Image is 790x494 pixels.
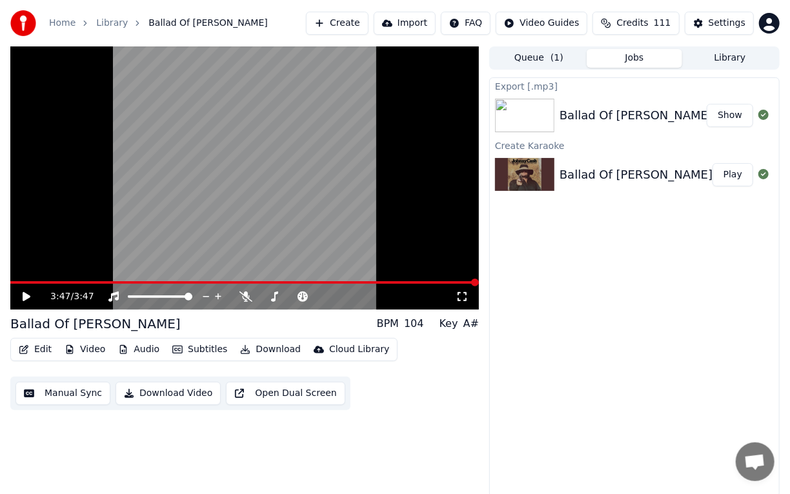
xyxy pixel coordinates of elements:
[235,341,306,359] button: Download
[707,104,753,127] button: Show
[50,290,70,303] span: 3:47
[592,12,679,35] button: Credits111
[560,166,713,184] div: Ballad Of [PERSON_NAME]
[59,341,110,359] button: Video
[736,442,775,481] div: Open chat
[616,17,648,30] span: Credits
[167,341,232,359] button: Subtitles
[49,17,268,30] nav: breadcrumb
[374,12,436,35] button: Import
[709,17,745,30] div: Settings
[15,382,110,405] button: Manual Sync
[10,10,36,36] img: youka
[496,12,587,35] button: Video Guides
[490,78,779,94] div: Export [.mp3]
[491,49,587,68] button: Queue
[551,52,563,64] span: ( 1 )
[14,341,57,359] button: Edit
[226,382,345,405] button: Open Dual Screen
[74,290,94,303] span: 3:47
[49,17,76,30] a: Home
[682,49,778,68] button: Library
[113,341,165,359] button: Audio
[440,316,458,331] div: Key
[148,17,268,30] span: Ballad Of [PERSON_NAME]
[377,316,399,331] div: BPM
[463,316,479,331] div: A#
[490,137,779,153] div: Create Karaoke
[441,12,491,35] button: FAQ
[96,17,128,30] a: Library
[560,106,713,124] div: Ballad Of [PERSON_NAME]
[404,316,424,331] div: 104
[654,17,671,30] span: 111
[10,315,181,333] div: Ballad Of [PERSON_NAME]
[116,382,221,405] button: Download Video
[50,290,81,303] div: /
[713,163,753,186] button: Play
[587,49,682,68] button: Jobs
[685,12,754,35] button: Settings
[306,12,369,35] button: Create
[329,343,389,356] div: Cloud Library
